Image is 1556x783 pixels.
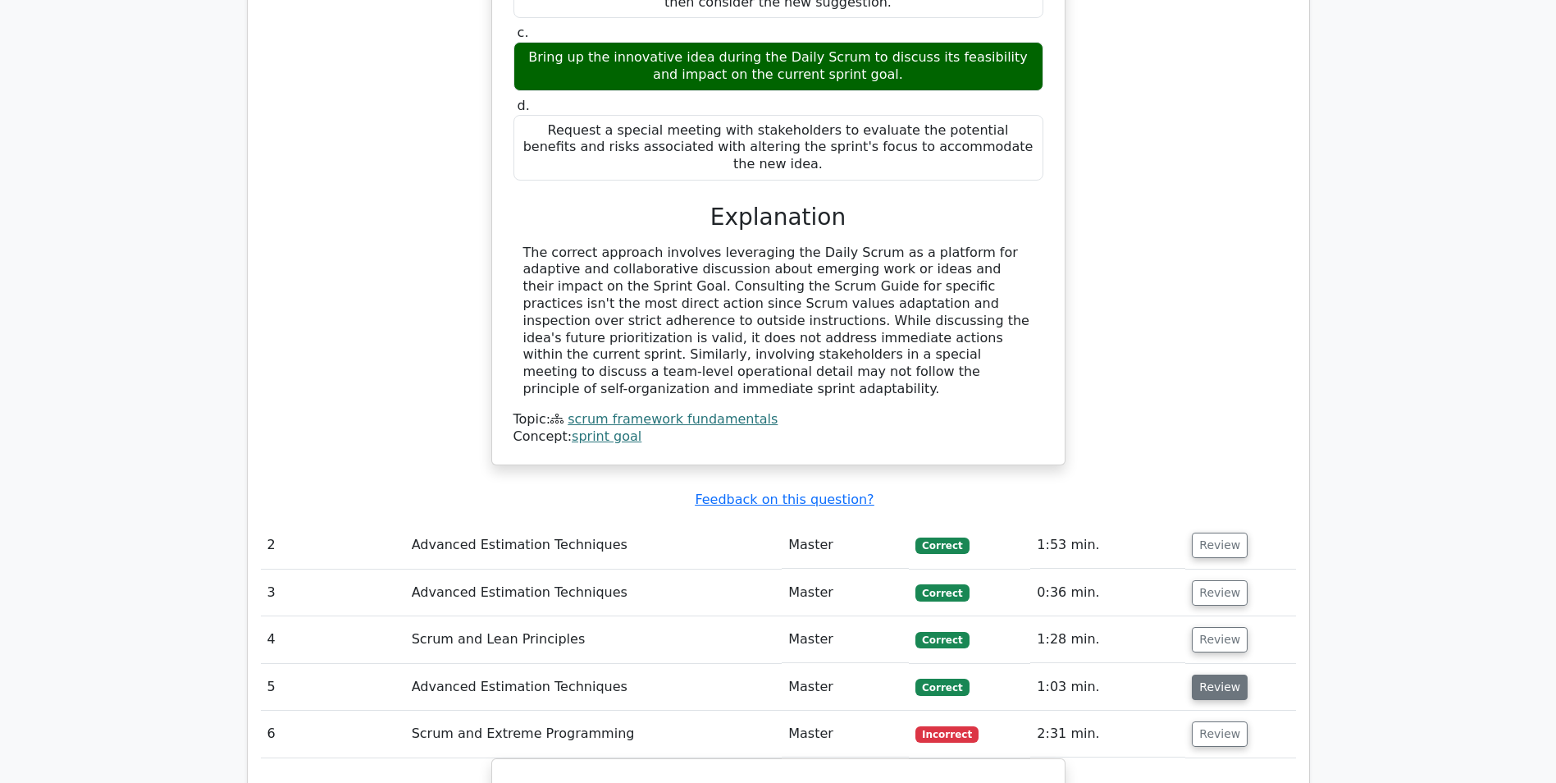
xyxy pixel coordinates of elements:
[915,538,969,554] span: Correct
[261,616,405,663] td: 4
[523,204,1034,231] h3: Explanation
[1192,675,1248,700] button: Review
[915,726,979,743] span: Incorrect
[405,570,783,616] td: Advanced Estimation Techniques
[1192,627,1248,652] button: Review
[915,584,969,601] span: Correct
[782,664,909,711] td: Master
[513,42,1043,91] div: Bring up the innovative idea during the Daily Scrum to discuss its feasibility and impact on the ...
[518,98,530,113] span: d.
[1030,711,1185,758] td: 2:31 min.
[915,679,969,695] span: Correct
[695,492,874,507] a: Feedback on this question?
[518,25,529,40] span: c.
[513,115,1043,181] div: Request a special meeting with stakeholders to evaluate the potential benefits and risks associat...
[405,664,783,711] td: Advanced Estimation Techniques
[1192,721,1248,747] button: Review
[1030,664,1185,711] td: 1:03 min.
[405,616,783,663] td: Scrum and Lean Principles
[261,522,405,569] td: 2
[1192,533,1248,558] button: Review
[405,711,783,758] td: Scrum and Extreme Programming
[261,664,405,711] td: 5
[782,711,909,758] td: Master
[782,616,909,663] td: Master
[782,570,909,616] td: Master
[915,632,969,648] span: Correct
[1030,522,1185,569] td: 1:53 min.
[572,428,641,444] a: sprint goal
[1030,616,1185,663] td: 1:28 min.
[1192,580,1248,606] button: Review
[405,522,783,569] td: Advanced Estimation Techniques
[568,411,778,427] a: scrum framework fundamentals
[782,522,909,569] td: Master
[261,711,405,758] td: 6
[1030,570,1185,616] td: 0:36 min.
[513,428,1043,446] div: Concept:
[523,245,1034,398] div: The correct approach involves leveraging the Daily Scrum as a platform for adaptive and collabora...
[261,570,405,616] td: 3
[513,411,1043,428] div: Topic:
